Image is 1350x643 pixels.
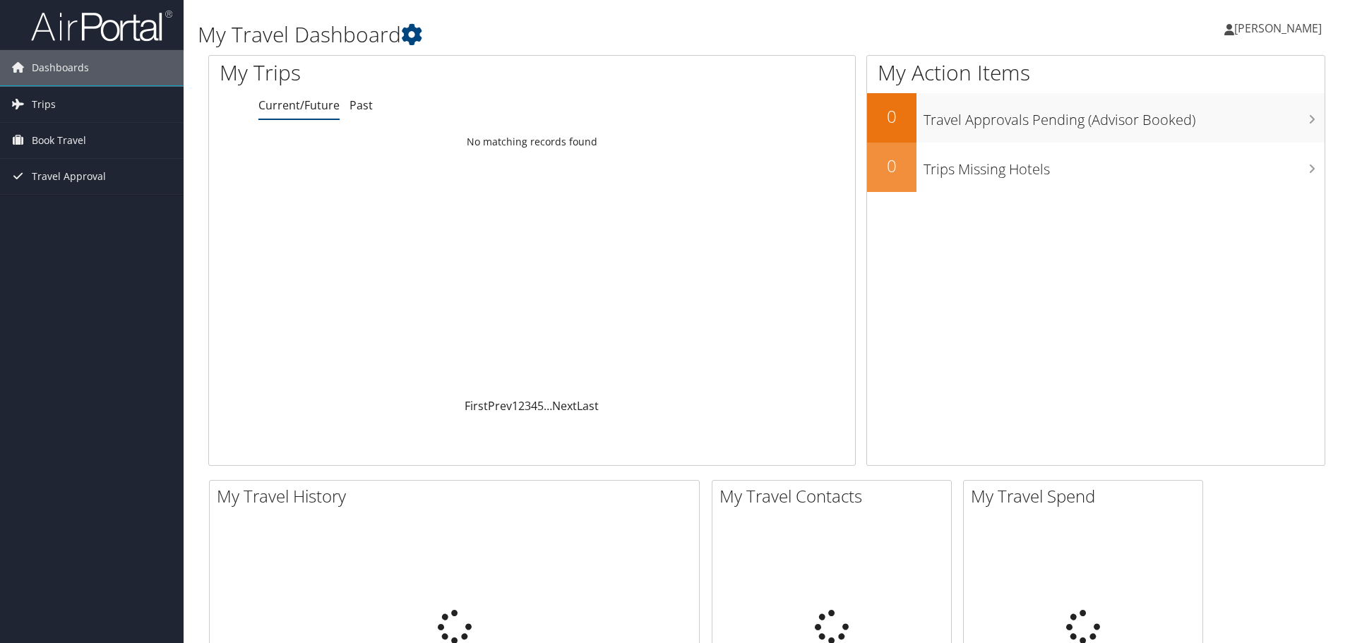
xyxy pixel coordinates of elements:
h2: My Travel Spend [971,484,1202,508]
td: No matching records found [209,129,855,155]
h3: Travel Approvals Pending (Advisor Booked) [924,103,1325,130]
a: Prev [488,398,512,414]
h1: My Action Items [867,58,1325,88]
span: Dashboards [32,50,89,85]
a: [PERSON_NAME] [1224,7,1336,49]
span: Travel Approval [32,159,106,194]
h3: Trips Missing Hotels [924,152,1325,179]
a: Next [552,398,577,414]
span: [PERSON_NAME] [1234,20,1322,36]
a: Last [577,398,599,414]
img: airportal-logo.png [31,9,172,42]
a: Past [350,97,373,113]
span: … [544,398,552,414]
h2: 0 [867,154,916,178]
a: First [465,398,488,414]
span: Trips [32,87,56,122]
a: 2 [518,398,525,414]
a: 3 [525,398,531,414]
span: Book Travel [32,123,86,158]
h2: My Travel Contacts [719,484,951,508]
h1: My Travel Dashboard [198,20,957,49]
a: 0Travel Approvals Pending (Advisor Booked) [867,93,1325,143]
a: 1 [512,398,518,414]
h2: My Travel History [217,484,699,508]
a: 0Trips Missing Hotels [867,143,1325,192]
a: Current/Future [258,97,340,113]
h1: My Trips [220,58,575,88]
a: 4 [531,398,537,414]
h2: 0 [867,104,916,128]
a: 5 [537,398,544,414]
